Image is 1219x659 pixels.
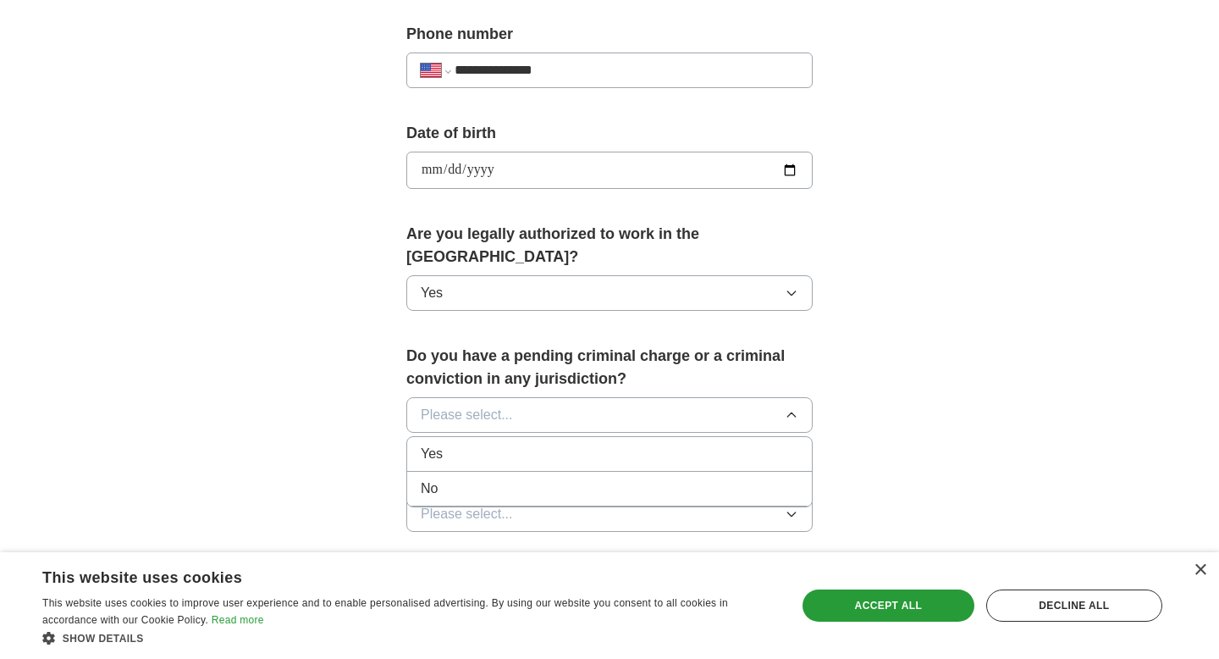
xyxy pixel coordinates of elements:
span: Yes [421,283,443,303]
div: This website uses cookies [42,562,732,588]
span: Show details [63,633,144,645]
div: Accept all [803,590,974,622]
span: Yes [421,444,443,464]
label: Phone number [406,23,813,46]
a: Read more, opens a new window [212,614,264,626]
label: Date of birth [406,122,813,145]
button: Yes [406,275,813,311]
label: Are you legally authorized to work in the [GEOGRAPHIC_DATA]? [406,223,813,269]
label: Do you have a pending criminal charge or a criminal conviction in any jurisdiction? [406,345,813,390]
div: Show details [42,629,775,646]
span: Please select... [421,504,513,524]
span: This website uses cookies to improve user experience and to enable personalised advertising. By u... [42,597,728,626]
span: No [421,479,438,499]
div: Decline all [986,590,1162,622]
div: Close [1194,564,1206,577]
span: Please select... [421,405,513,425]
button: Please select... [406,496,813,532]
button: Please select... [406,397,813,433]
